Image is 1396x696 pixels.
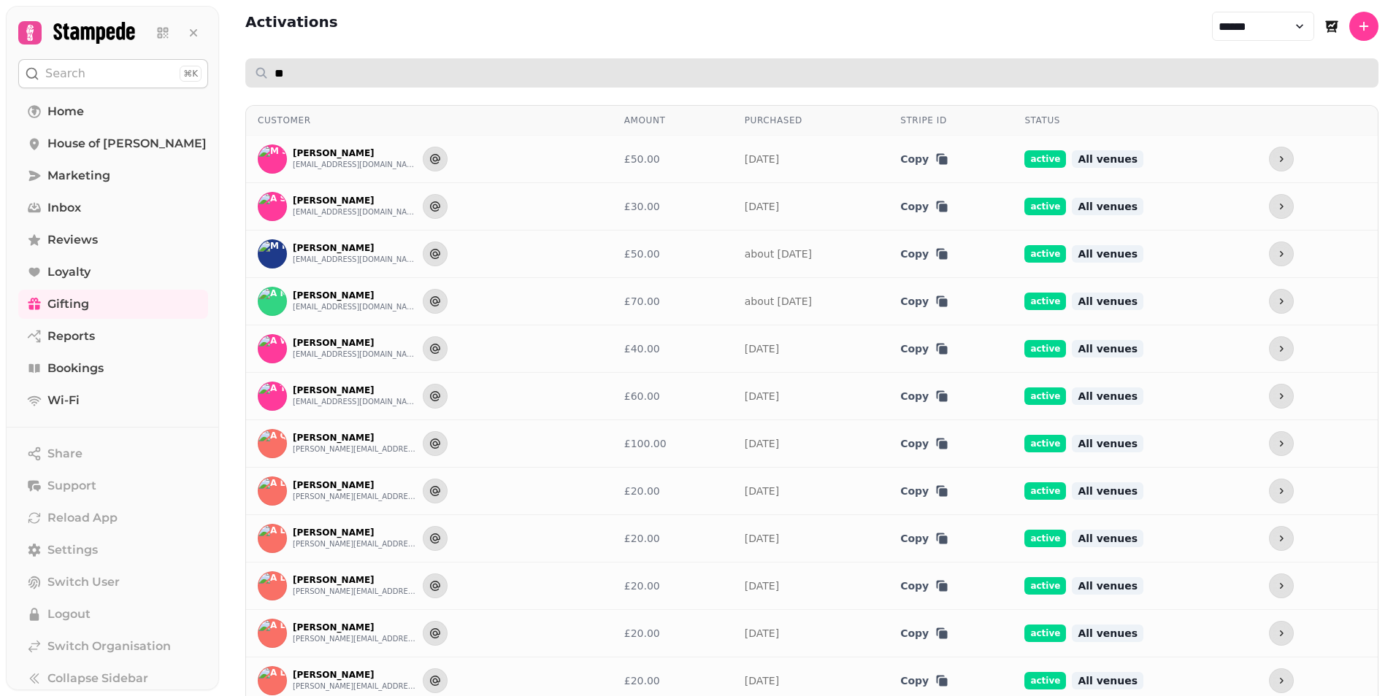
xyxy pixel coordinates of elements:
[1072,577,1143,595] span: All venues
[47,135,207,152] span: House of [PERSON_NAME]
[258,335,286,363] img: A W
[1024,482,1066,500] span: active
[293,633,417,645] button: [PERSON_NAME][EMAIL_ADDRESS][PERSON_NAME][DOMAIN_NAME]
[1072,245,1143,263] span: All venues
[423,289,448,314] button: Send to
[900,626,949,641] button: Copy
[745,390,779,402] a: [DATE]
[45,65,85,82] p: Search
[1024,387,1066,405] span: active
[423,621,448,646] button: Send to
[293,337,417,349] p: [PERSON_NAME]
[18,161,208,190] a: Marketing
[18,632,208,661] a: Switch Organisation
[293,538,417,550] button: [PERSON_NAME][EMAIL_ADDRESS][PERSON_NAME][DOMAIN_NAME]
[293,622,417,633] p: [PERSON_NAME]
[745,295,812,307] a: about [DATE]
[293,586,417,598] button: [PERSON_NAME][EMAIL_ADDRESS][PERSON_NAME][DOMAIN_NAME]
[47,360,104,377] span: Bookings
[1269,384,1294,409] button: more
[900,247,949,261] button: Copy
[900,673,949,688] button: Copy
[1072,435,1143,452] span: All venues
[293,159,417,171] button: [EMAIL_ADDRESS][DOMAIN_NAME]
[293,301,417,313] button: [EMAIL_ADDRESS][DOMAIN_NAME]
[900,531,949,546] button: Copy
[900,199,949,214] button: Copy
[1269,431,1294,456] button: more
[1072,625,1143,642] span: All venues
[1072,293,1143,310] span: All venues
[624,247,721,261] div: £50.00
[1072,672,1143,689] span: All venues
[1024,435,1066,452] span: active
[293,574,417,586] p: [PERSON_NAME]
[745,580,779,592] a: [DATE]
[18,322,208,351] a: Reports
[1269,573,1294,598] button: more
[293,432,417,444] p: [PERSON_NAME]
[1269,336,1294,361] button: more
[624,294,721,309] div: £70.00
[624,579,721,593] div: £20.00
[18,471,208,500] button: Support
[47,445,83,463] span: Share
[18,439,208,468] button: Share
[900,341,949,356] button: Copy
[423,479,448,503] button: Send to
[293,147,417,159] p: [PERSON_NAME]
[1072,340,1143,357] span: All venues
[624,531,721,546] div: £20.00
[47,638,171,655] span: Switch Organisation
[18,97,208,126] a: Home
[47,103,84,120] span: Home
[624,673,721,688] div: £20.00
[624,626,721,641] div: £20.00
[18,568,208,597] button: Switch User
[745,627,779,639] a: [DATE]
[900,579,949,593] button: Copy
[258,193,286,220] img: A S
[18,193,208,223] a: Inbox
[745,343,779,355] a: [DATE]
[47,509,118,527] span: Reload App
[745,248,812,260] a: about [DATE]
[258,430,286,457] img: A Q
[258,287,286,315] img: A M
[47,573,120,591] span: Switch User
[18,258,208,287] a: Loyalty
[900,152,949,166] button: Copy
[47,328,95,345] span: Reports
[423,668,448,693] button: Send to
[47,295,89,313] span: Gifting
[258,115,601,126] div: Customer
[423,384,448,409] button: Send to
[293,444,417,455] button: [PERSON_NAME][EMAIL_ADDRESS][DOMAIN_NAME]
[293,479,417,491] p: [PERSON_NAME]
[1072,198,1143,215] span: All venues
[293,491,417,503] button: [PERSON_NAME][EMAIL_ADDRESS][PERSON_NAME][DOMAIN_NAME]
[293,242,417,254] p: [PERSON_NAME]
[258,145,286,173] img: M S
[900,484,949,498] button: Copy
[18,503,208,533] button: Reload App
[258,572,286,600] img: A L
[47,606,91,623] span: Logout
[1024,672,1066,689] span: active
[47,231,98,249] span: Reviews
[18,664,208,693] button: Collapse Sidebar
[180,66,202,82] div: ⌘K
[1072,150,1143,168] span: All venues
[745,153,779,165] a: [DATE]
[18,386,208,415] a: Wi-Fi
[258,619,286,647] img: A L
[47,167,110,185] span: Marketing
[47,199,81,217] span: Inbox
[624,341,721,356] div: £40.00
[1024,577,1066,595] span: active
[423,147,448,171] button: Send to
[293,527,417,538] p: [PERSON_NAME]
[624,199,721,214] div: £30.00
[624,484,721,498] div: £20.00
[1269,479,1294,503] button: more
